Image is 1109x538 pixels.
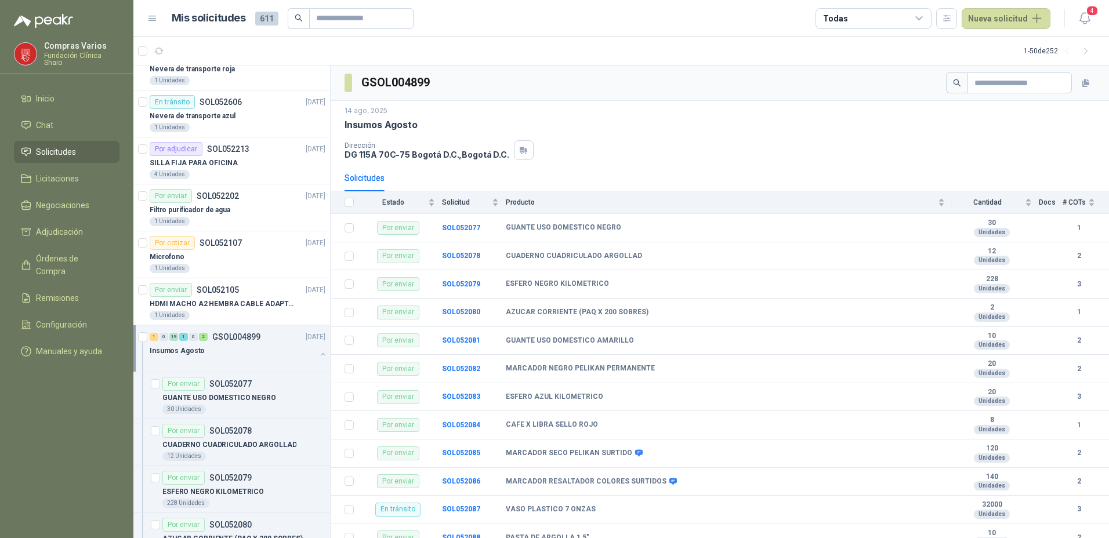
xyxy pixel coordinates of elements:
[506,279,609,289] b: ESFERO NEGRO KILOMETRICO
[377,306,419,319] div: Por enviar
[442,392,480,401] a: SOL052083
[150,299,294,310] p: HDMI MACHO A2 HEMBRA CABLE ADAPTADOR CONVERTIDOR FOR MONIT
[506,198,936,206] span: Producto
[209,521,252,529] p: SOL052080
[189,333,198,341] div: 0
[150,123,190,132] div: 1 Unidades
[506,392,603,402] b: ESFERO AZUL KILOMETRICO
[207,145,249,153] p: SOL052213
[36,92,55,105] span: Inicio
[823,12,847,25] div: Todas
[150,236,195,250] div: Por cotizar
[974,453,1010,463] div: Unidades
[377,418,419,432] div: Por enviar
[974,312,1010,322] div: Unidades
[162,377,205,391] div: Por enviar
[1063,279,1095,290] b: 3
[442,336,480,344] a: SOL052081
[442,191,506,214] th: Solicitud
[133,90,330,137] a: En tránsitoSOL052606[DATE] Nevera de transporte azul1 Unidades
[1063,476,1095,487] b: 2
[952,416,1032,425] b: 8
[442,449,480,457] a: SOL052085
[150,346,205,357] p: Insumos Agosto
[442,477,480,485] b: SOL052086
[974,369,1010,378] div: Unidades
[1063,223,1095,234] b: 1
[14,248,119,282] a: Órdenes de Compra
[172,10,246,27] h1: Mis solicitudes
[36,226,83,238] span: Adjudicación
[162,424,205,438] div: Por enviar
[36,318,87,331] span: Configuración
[952,275,1032,284] b: 228
[345,141,509,150] p: Dirección
[306,97,325,108] p: [DATE]
[506,449,632,458] b: MARCADOR SECO PELIKAN SURTIDO
[162,518,205,532] div: Por enviar
[361,198,426,206] span: Estado
[952,332,1032,341] b: 10
[377,362,419,376] div: Por enviar
[295,14,303,22] span: search
[14,314,119,336] a: Configuración
[162,439,296,450] p: CUADERNO CUADRICULADO ARGOLLAD
[442,505,480,513] a: SOL052087
[974,340,1010,350] div: Unidades
[442,308,480,316] a: SOL052080
[952,247,1032,256] b: 12
[1063,420,1095,431] b: 1
[14,168,119,190] a: Licitaciones
[150,142,202,156] div: Por adjudicar
[15,43,37,65] img: Company Logo
[150,264,190,273] div: 1 Unidades
[1063,391,1095,402] b: 3
[952,191,1039,214] th: Cantidad
[952,219,1032,228] b: 30
[14,221,119,243] a: Adjudicación
[150,283,192,297] div: Por enviar
[306,332,325,343] p: [DATE]
[306,285,325,296] p: [DATE]
[150,64,235,75] p: Nevera de transporte roja
[974,425,1010,434] div: Unidades
[14,194,119,216] a: Negociaciones
[255,12,278,26] span: 611
[506,252,642,261] b: CUADERNO CUADRICULADO ARGOLLAD
[199,333,208,341] div: 2
[974,284,1010,293] div: Unidades
[1063,191,1109,214] th: # COTs
[179,333,188,341] div: 1
[162,405,206,414] div: 30 Unidades
[1086,5,1099,16] span: 4
[150,95,195,109] div: En tránsito
[377,221,419,235] div: Por enviar
[133,184,330,231] a: Por enviarSOL052202[DATE] Filtro purificador de agua1 Unidades
[952,444,1032,453] b: 120
[44,52,119,66] p: Fundación Clínica Shaio
[442,198,490,206] span: Solicitud
[442,280,480,288] a: SOL052079
[952,529,1032,538] b: 10
[133,231,330,278] a: Por cotizarSOL052107[DATE] Microfono1 Unidades
[1039,191,1063,214] th: Docs
[974,510,1010,519] div: Unidades
[974,256,1010,265] div: Unidades
[506,420,598,430] b: CAFE X LIBRA SELLO ROJO
[442,365,480,373] b: SOL052082
[377,333,419,347] div: Por enviar
[442,421,480,429] b: SOL052084
[14,88,119,110] a: Inicio
[506,505,596,514] b: VASO PLASTICO 7 ONZAS
[150,333,158,341] div: 1
[160,333,168,341] div: 0
[14,114,119,136] a: Chat
[36,292,79,304] span: Remisiones
[133,372,330,419] a: Por enviarSOL052077GUANTE USO DOMESTICO NEGRO30 Unidades
[1063,363,1095,375] b: 2
[506,336,634,346] b: GUANTE USO DOMESTICO AMARILLO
